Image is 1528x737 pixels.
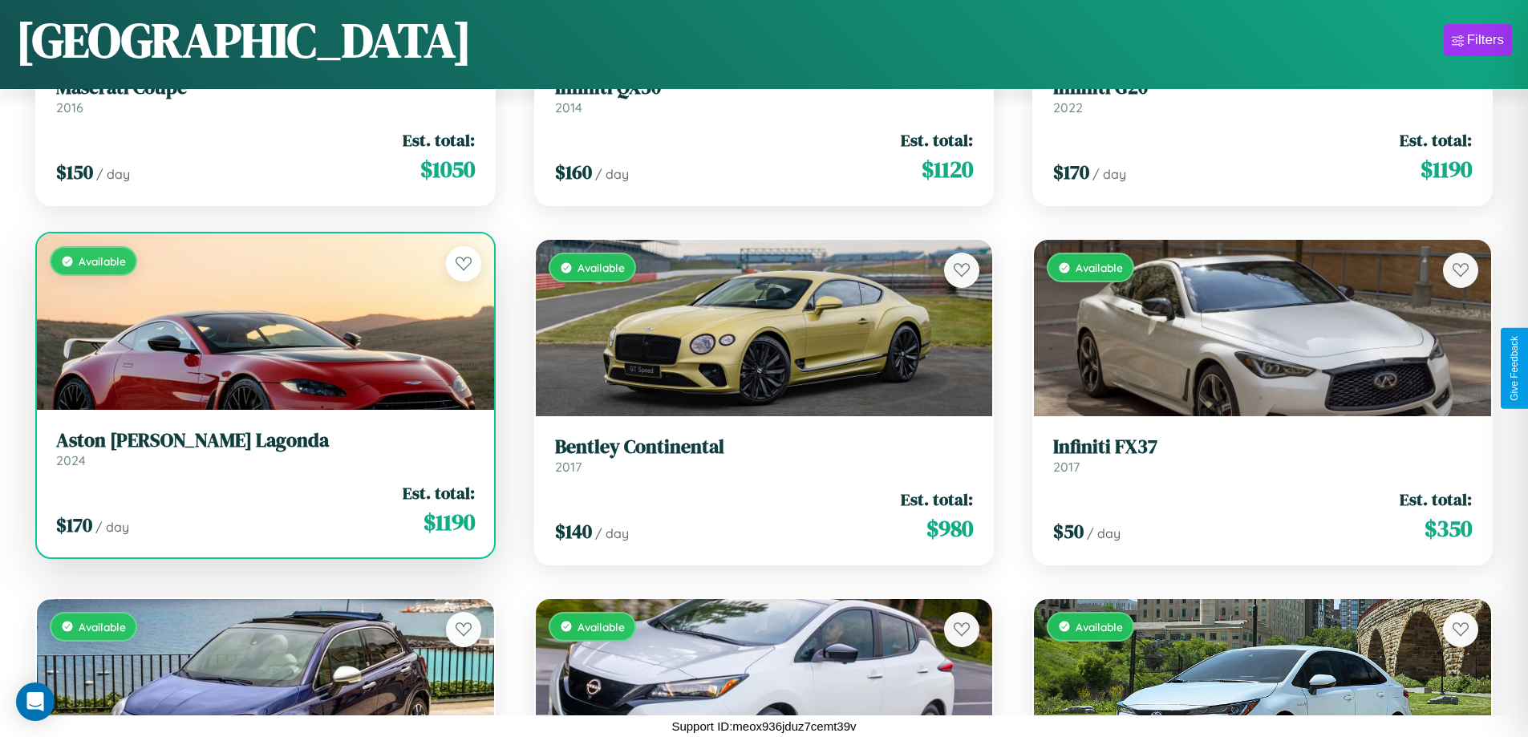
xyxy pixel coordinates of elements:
button: Filters [1444,24,1512,56]
span: $ 350 [1425,512,1472,545]
span: 2017 [555,459,582,475]
a: Maserati Coupe2016 [56,76,475,115]
span: $ 980 [926,512,973,545]
span: $ 170 [1053,159,1089,185]
span: 2016 [56,99,83,115]
span: 2014 [555,99,582,115]
span: / day [95,519,129,535]
span: $ 140 [555,518,592,545]
h3: Aston [PERSON_NAME] Lagonda [56,429,475,452]
span: Available [79,620,126,634]
span: Est. total: [1400,488,1472,511]
div: Filters [1467,32,1504,48]
span: $ 150 [56,159,93,185]
span: $ 50 [1053,518,1084,545]
span: / day [1087,525,1121,541]
span: $ 1120 [922,153,973,185]
p: Support ID: meox936jduz7cemt39v [671,715,856,737]
span: / day [96,166,130,182]
span: Est. total: [1400,128,1472,152]
span: Available [79,254,126,268]
a: Aston [PERSON_NAME] Lagonda2024 [56,429,475,468]
a: Bentley Continental2017 [555,435,974,475]
span: / day [595,525,629,541]
span: $ 1050 [420,153,475,185]
span: 2024 [56,452,86,468]
span: Available [1076,261,1123,274]
span: Est. total: [901,128,973,152]
span: $ 170 [56,512,92,538]
span: Available [578,261,625,274]
span: Available [578,620,625,634]
span: $ 1190 [1421,153,1472,185]
a: Infiniti FX372017 [1053,435,1472,475]
span: 2017 [1053,459,1080,475]
span: Est. total: [901,488,973,511]
h3: Infiniti FX37 [1053,435,1472,459]
span: 2022 [1053,99,1083,115]
h3: Bentley Continental [555,435,974,459]
span: $ 160 [555,159,592,185]
span: Est. total: [403,481,475,504]
span: Est. total: [403,128,475,152]
div: Open Intercom Messenger [16,682,55,721]
div: Give Feedback [1509,336,1520,401]
span: / day [595,166,629,182]
a: Infiniti G202022 [1053,76,1472,115]
h1: [GEOGRAPHIC_DATA] [16,7,472,73]
a: Infiniti QX502014 [555,76,974,115]
span: / day [1092,166,1126,182]
span: $ 1190 [424,506,475,538]
span: Available [1076,620,1123,634]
